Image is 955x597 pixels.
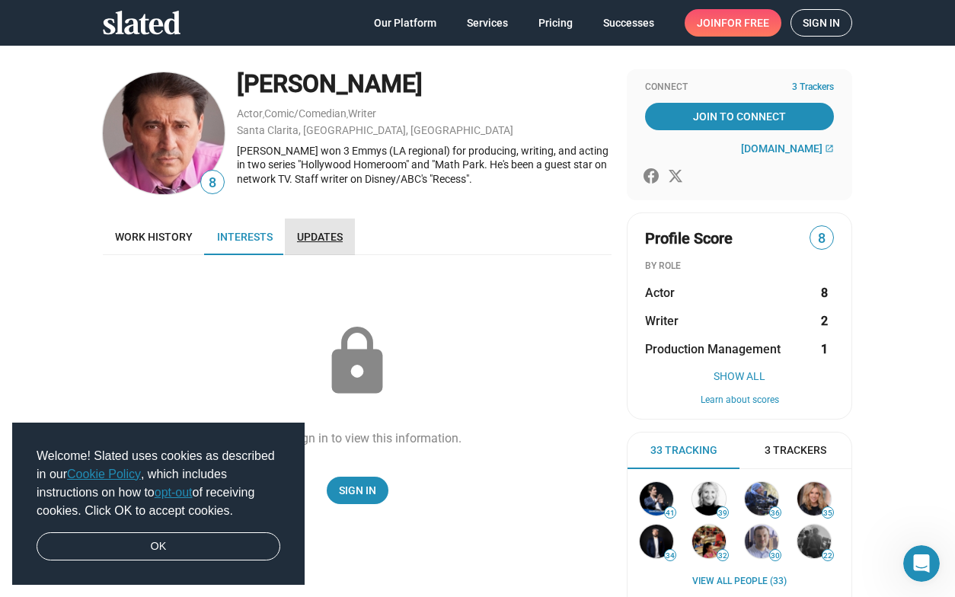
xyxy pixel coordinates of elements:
[797,525,831,558] img: Casey Twenter
[645,81,834,94] div: Connect
[205,219,285,255] a: Interests
[603,9,654,37] span: Successes
[297,231,343,243] span: Updates
[640,525,673,558] img: James Cullen Bressack
[201,173,224,193] span: 8
[692,576,787,588] a: View all People (33)
[721,9,769,37] span: for free
[538,9,573,37] span: Pricing
[526,9,585,37] a: Pricing
[237,68,612,101] div: [PERSON_NAME]
[822,551,833,560] span: 22
[741,142,834,155] a: [DOMAIN_NAME]
[745,525,778,558] img: Nathan Gardocki
[339,477,376,504] span: Sign In
[645,394,834,407] button: Learn about scores
[254,430,462,446] div: Please sign in to view this information.
[12,423,305,586] div: cookieconsent
[665,551,676,560] span: 34
[697,9,769,37] span: Join
[821,313,828,329] strong: 2
[591,9,666,37] a: Successes
[685,9,781,37] a: Joinfor free
[237,144,612,187] div: [PERSON_NAME] won 3 Emmys (LA regional) for producing, writing, and acting in two series "Hollywo...
[645,228,733,249] span: Profile Score
[645,103,834,130] a: Join To Connect
[645,313,679,329] span: Writer
[717,551,728,560] span: 32
[455,9,520,37] a: Services
[37,532,280,561] a: dismiss cookie message
[825,144,834,153] mat-icon: open_in_new
[792,81,834,94] span: 3 Trackers
[821,285,828,301] strong: 8
[648,103,831,130] span: Join To Connect
[237,107,263,120] a: Actor
[822,509,833,518] span: 35
[791,9,852,37] a: Sign in
[285,219,355,255] a: Updates
[803,10,840,36] span: Sign in
[692,482,726,516] img: Shelly Bancroft
[237,124,513,136] a: Santa Clarita, [GEOGRAPHIC_DATA], [GEOGRAPHIC_DATA]
[374,9,436,37] span: Our Platform
[217,231,273,243] span: Interests
[640,482,673,516] img: Stephan Paternot
[67,468,141,480] a: Cookie Policy
[650,443,717,458] span: 33 Tracking
[115,231,193,243] span: Work history
[155,486,193,499] a: opt-out
[765,443,826,458] span: 3 Trackers
[263,110,264,119] span: ,
[348,107,376,120] a: Writer
[645,341,781,357] span: Production Management
[770,509,781,518] span: 36
[903,545,940,582] iframe: Intercom live chat
[741,142,822,155] span: [DOMAIN_NAME]
[692,525,726,558] img: Ty Dickson
[362,9,449,37] a: Our Platform
[797,482,831,516] img: Liz Cardenas
[319,324,395,400] mat-icon: lock
[37,447,280,520] span: Welcome! Slated uses cookies as described in our , which includes instructions on how to of recei...
[103,219,205,255] a: Work history
[770,551,781,560] span: 30
[810,228,833,249] span: 8
[347,110,348,119] span: ,
[745,482,778,516] img: Matthew Boyd
[645,260,834,273] div: BY ROLE
[665,509,676,518] span: 41
[645,285,675,301] span: Actor
[717,509,728,518] span: 39
[645,370,834,382] button: Show All
[327,477,388,504] a: Sign In
[264,107,347,120] a: Comic/Comedian
[103,72,225,194] img: Mark Archuleta
[821,341,828,357] strong: 1
[467,9,508,37] span: Services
